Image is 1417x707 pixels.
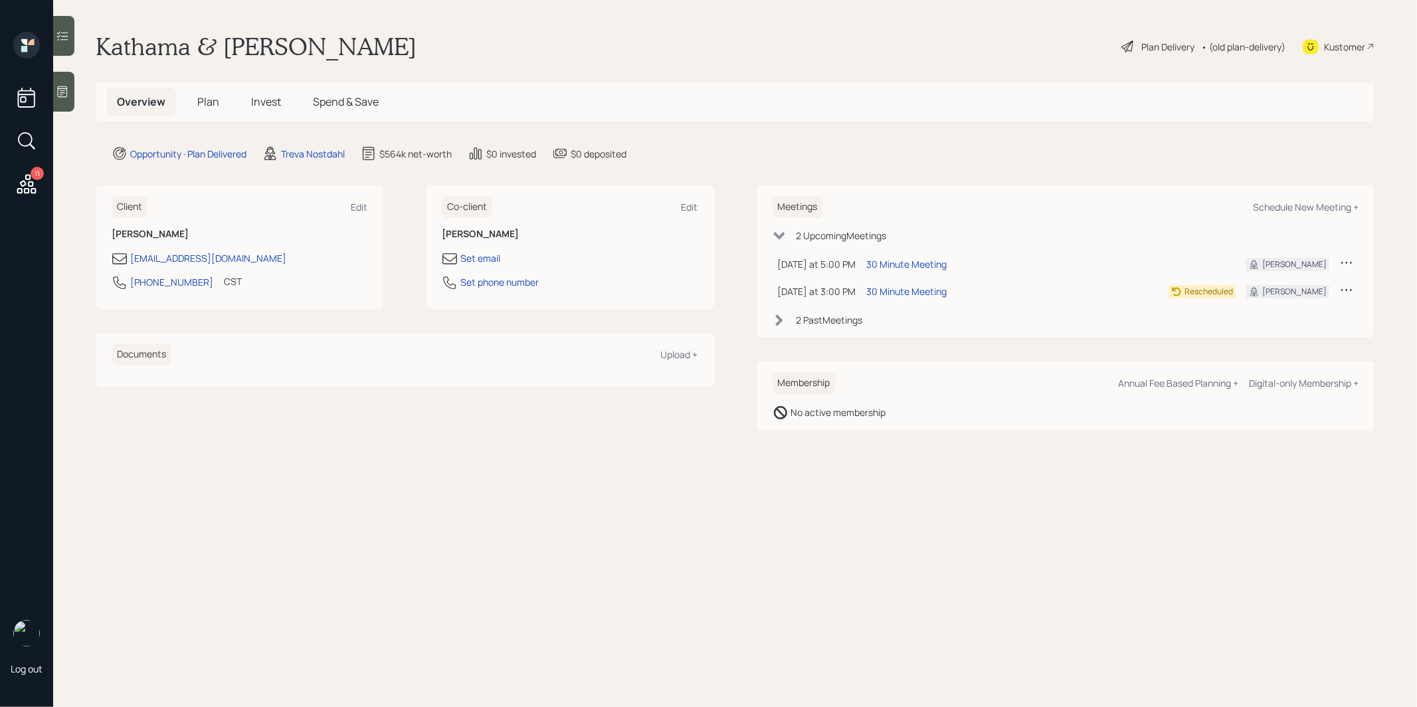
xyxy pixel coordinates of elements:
[379,147,452,161] div: $564k net-worth
[96,32,417,61] h1: Kathama & [PERSON_NAME]
[130,275,213,289] div: [PHONE_NUMBER]
[1249,377,1359,389] div: Digital-only Membership +
[197,94,219,109] span: Plan
[773,196,823,218] h6: Meetings
[1262,258,1327,270] div: [PERSON_NAME]
[1201,40,1285,54] div: • (old plan-delivery)
[1253,201,1359,213] div: Schedule New Meeting +
[130,147,246,161] div: Opportunity · Plan Delivered
[460,275,539,289] div: Set phone number
[791,405,886,419] div: No active membership
[351,201,367,213] div: Edit
[117,94,165,109] span: Overview
[1184,286,1233,298] div: Rescheduled
[571,147,626,161] div: $0 deposited
[682,201,698,213] div: Edit
[442,196,492,218] h6: Co-client
[460,251,500,265] div: Set email
[313,94,379,109] span: Spend & Save
[31,167,44,180] div: 11
[661,348,698,361] div: Upload +
[1118,377,1238,389] div: Annual Fee Based Planning +
[130,251,286,265] div: [EMAIL_ADDRESS][DOMAIN_NAME]
[1262,286,1327,298] div: [PERSON_NAME]
[224,274,242,288] div: CST
[867,257,947,271] div: 30 Minute Meeting
[251,94,281,109] span: Invest
[112,344,171,365] h6: Documents
[112,196,147,218] h6: Client
[778,284,856,298] div: [DATE] at 3:00 PM
[112,229,367,240] h6: [PERSON_NAME]
[797,313,863,327] div: 2 Past Meeting s
[778,257,856,271] div: [DATE] at 5:00 PM
[1324,40,1365,54] div: Kustomer
[773,372,836,394] h6: Membership
[13,620,40,647] img: treva-nostdahl-headshot.png
[442,229,698,240] h6: [PERSON_NAME]
[11,662,43,675] div: Log out
[867,284,947,298] div: 30 Minute Meeting
[486,147,536,161] div: $0 invested
[1141,40,1194,54] div: Plan Delivery
[797,229,887,243] div: 2 Upcoming Meeting s
[281,147,345,161] div: Treva Nostdahl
